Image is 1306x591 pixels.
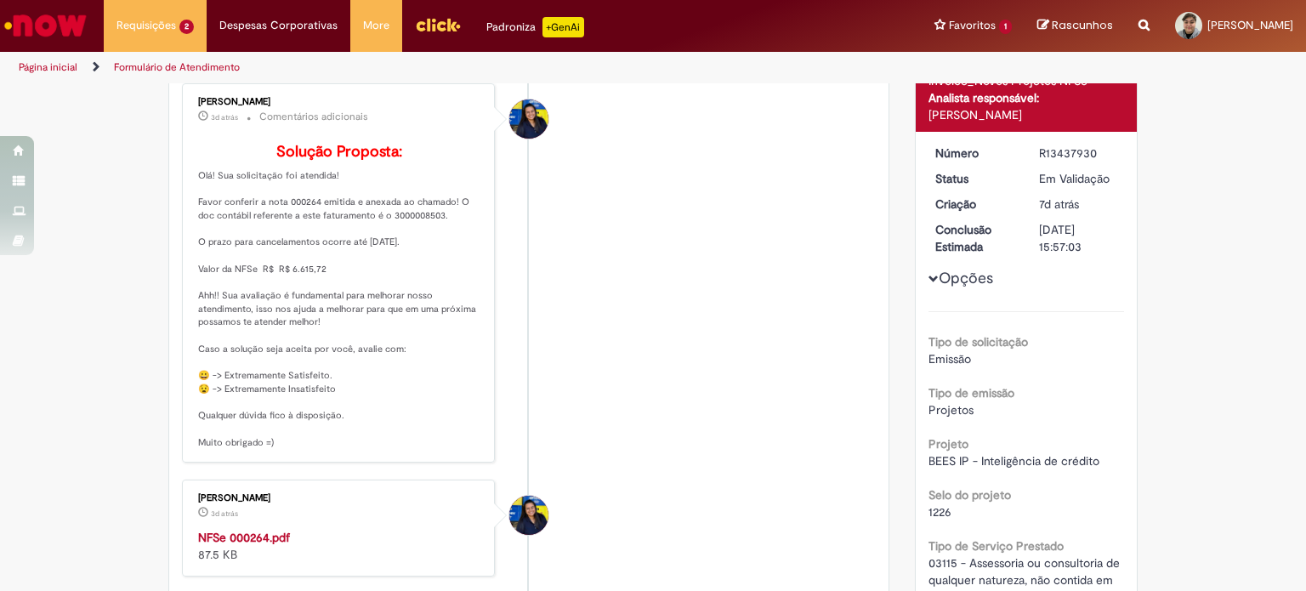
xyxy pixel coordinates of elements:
span: BEES IP - Inteligência de crédito [928,453,1099,469]
div: 87.5 KB [198,529,481,563]
div: R13437930 [1039,145,1118,162]
div: Ana Paula Gomes Granzier [509,496,548,535]
dt: Conclusão Estimada [923,221,1027,255]
time: 25/08/2025 17:08:57 [211,112,238,122]
span: 7d atrás [1039,196,1079,212]
span: 1 [999,20,1012,34]
b: Tipo de emissão [928,385,1014,401]
dt: Criação [923,196,1027,213]
ul: Trilhas de página [13,52,858,83]
span: Emissão [928,351,971,367]
div: [PERSON_NAME] [198,97,481,107]
div: [PERSON_NAME] [928,106,1125,123]
span: Requisições [116,17,176,34]
b: Solução Proposta: [276,142,402,162]
span: 2 [179,20,194,34]
div: Padroniza [486,17,584,37]
div: [PERSON_NAME] [198,493,481,503]
span: Projetos [928,402,974,418]
div: Em Validação [1039,170,1118,187]
span: 3d atrás [211,509,238,519]
div: 21/08/2025 17:56:59 [1039,196,1118,213]
span: Favoritos [949,17,996,34]
a: Formulário de Atendimento [114,60,240,74]
span: Despesas Corporativas [219,17,338,34]
img: ServiceNow [2,9,89,43]
span: 1226 [928,504,951,520]
b: Tipo de Serviço Prestado [928,538,1064,554]
b: Selo do projeto [928,487,1011,503]
time: 21/08/2025 17:56:59 [1039,196,1079,212]
img: click_logo_yellow_360x200.png [415,12,461,37]
span: 3d atrás [211,112,238,122]
div: Analista responsável: [928,89,1125,106]
a: Página inicial [19,60,77,74]
span: [PERSON_NAME] [1207,18,1293,32]
span: More [363,17,389,34]
dt: Status [923,170,1027,187]
small: Comentários adicionais [259,110,368,124]
a: NFSe 000264.pdf [198,530,290,545]
div: [DATE] 15:57:03 [1039,221,1118,255]
b: Projeto [928,436,968,452]
a: Rascunhos [1037,18,1113,34]
time: 25/08/2025 17:08:54 [211,509,238,519]
b: Tipo de solicitação [928,334,1028,349]
div: Ana Paula Gomes Granzier [509,99,548,139]
dt: Número [923,145,1027,162]
p: +GenAi [542,17,584,37]
span: Rascunhos [1052,17,1113,33]
p: Olá! Sua solicitação foi atendida! Favor conferir a nota 000264 emitida e anexada ao chamado! O d... [198,144,481,450]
